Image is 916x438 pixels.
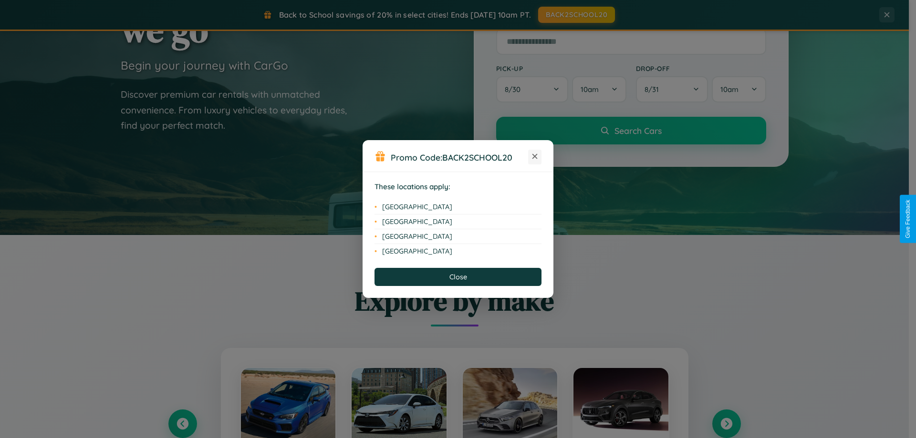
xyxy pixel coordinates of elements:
[375,214,541,229] li: [GEOGRAPHIC_DATA]
[375,200,541,214] li: [GEOGRAPHIC_DATA]
[905,200,911,238] div: Give Feedback
[375,182,450,191] strong: These locations apply:
[375,244,541,258] li: [GEOGRAPHIC_DATA]
[442,152,512,163] b: BACK2SCHOOL20
[391,152,528,163] h3: Promo Code:
[375,268,541,286] button: Close
[375,229,541,244] li: [GEOGRAPHIC_DATA]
